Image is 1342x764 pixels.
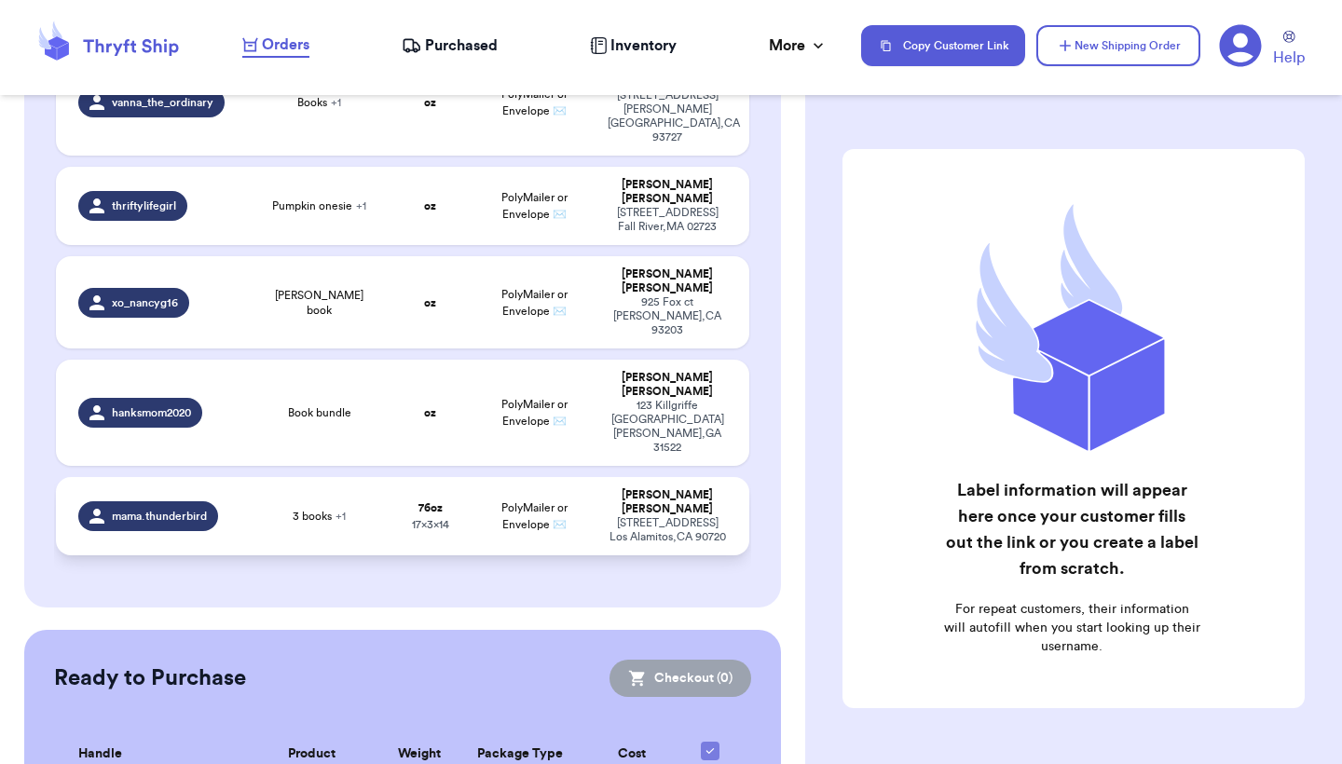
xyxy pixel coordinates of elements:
[424,407,436,418] strong: oz
[501,502,568,530] span: PolyMailer or Envelope ✉️
[288,405,351,420] span: Book bundle
[425,34,498,57] span: Purchased
[1273,47,1305,69] span: Help
[1036,25,1200,66] button: New Shipping Order
[242,34,309,58] a: Orders
[609,660,751,697] button: Checkout (0)
[297,95,341,110] span: Books
[112,95,213,110] span: vanna_the_ordinary
[608,206,727,234] div: [STREET_ADDRESS] Fall River , MA 02723
[501,289,568,317] span: PolyMailer or Envelope ✉️
[262,34,309,56] span: Orders
[608,399,727,455] div: 123 Killgriffe [GEOGRAPHIC_DATA][PERSON_NAME] , GA 31522
[418,502,443,513] strong: 76 oz
[272,198,366,213] span: Pumpkin onesie
[610,34,677,57] span: Inventory
[112,509,207,524] span: mama.thunderbird
[78,744,122,764] span: Handle
[590,34,677,57] a: Inventory
[293,509,346,524] span: 3 books
[112,295,178,310] span: xo_nancyg16
[608,89,727,144] div: [STREET_ADDRESS][PERSON_NAME] [GEOGRAPHIC_DATA] , CA 93727
[424,200,436,211] strong: oz
[261,288,377,318] span: [PERSON_NAME] book
[424,297,436,308] strong: oz
[943,477,1200,581] h2: Label information will appear here once your customer fills out the link or you create a label fr...
[608,371,727,399] div: [PERSON_NAME] [PERSON_NAME]
[331,97,341,108] span: + 1
[769,34,828,57] div: More
[608,295,727,337] div: 925 Fox ct [PERSON_NAME] , CA 93203
[608,178,727,206] div: [PERSON_NAME] [PERSON_NAME]
[54,663,246,693] h2: Ready to Purchase
[412,519,449,530] span: 17 x 3 x 14
[861,25,1025,66] button: Copy Customer Link
[608,267,727,295] div: [PERSON_NAME] [PERSON_NAME]
[501,192,568,220] span: PolyMailer or Envelope ✉️
[943,600,1200,656] p: For repeat customers, their information will autofill when you start looking up their username.
[1273,31,1305,69] a: Help
[501,399,568,427] span: PolyMailer or Envelope ✉️
[424,97,436,108] strong: oz
[608,488,727,516] div: [PERSON_NAME] [PERSON_NAME]
[335,511,346,522] span: + 1
[608,516,727,544] div: [STREET_ADDRESS] Los Alamitos , CA 90720
[112,405,191,420] span: hanksmom2020
[356,200,366,211] span: + 1
[402,34,498,57] a: Purchased
[112,198,176,213] span: thriftylifegirl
